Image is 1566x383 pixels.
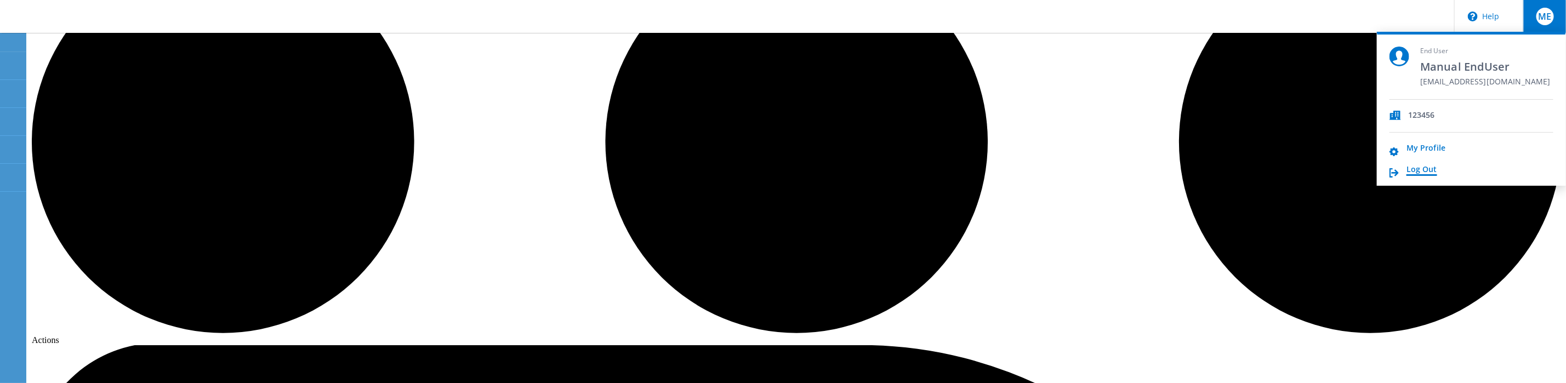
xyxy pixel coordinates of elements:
a: Log Out [1406,165,1437,175]
span: End User [1420,47,1551,56]
svg: \n [1468,12,1478,21]
span: 123456 [1408,111,1435,121]
span: Manual EndUser [1420,59,1551,74]
a: Live Optics Dashboard [11,21,129,31]
span: ME [1538,12,1551,21]
span: [EMAIL_ADDRESS][DOMAIN_NAME] [1420,77,1551,88]
a: My Profile [1406,144,1445,154]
